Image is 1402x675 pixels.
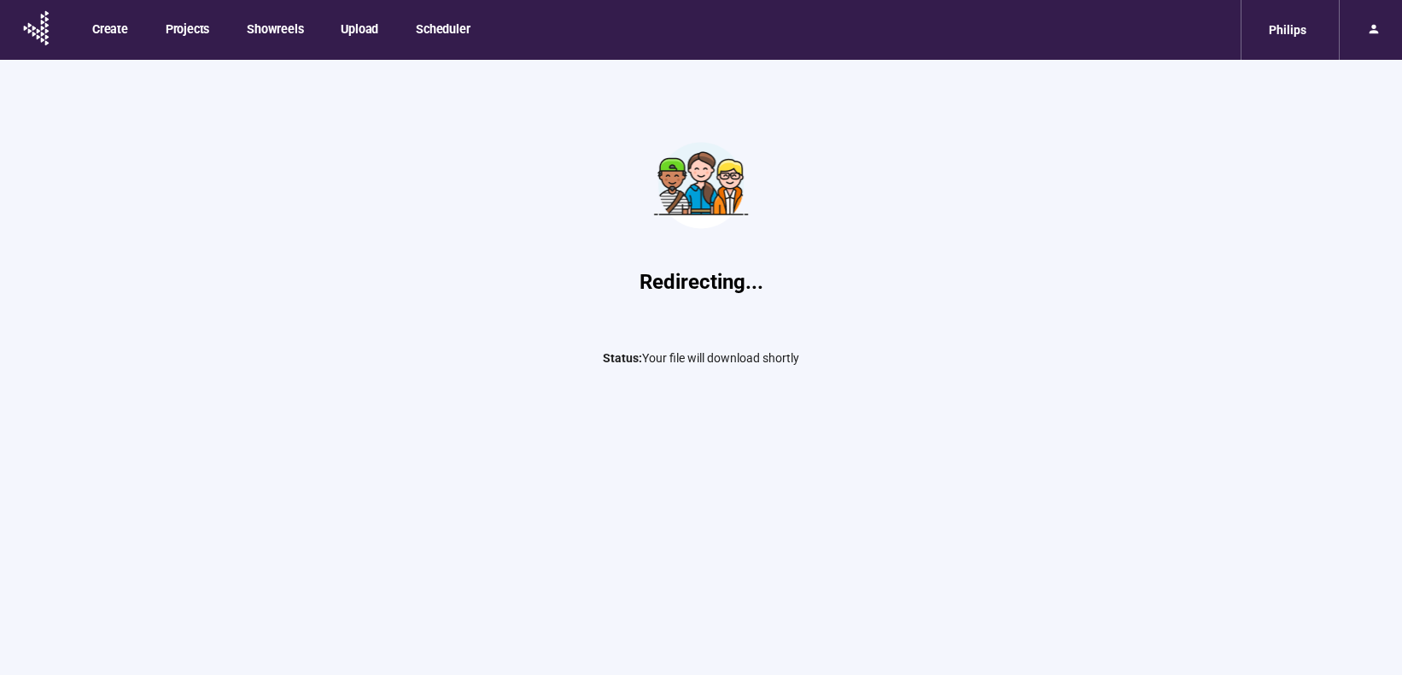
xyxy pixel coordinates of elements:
button: Create [79,10,140,46]
span: Status: [603,351,642,365]
button: Scheduler [402,10,482,46]
button: Upload [327,10,390,46]
button: Projects [152,10,221,46]
h1: Redirecting... [445,267,957,299]
div: Philips [1259,14,1317,46]
p: Your file will download shortly [445,349,957,367]
img: Teamwork [637,121,765,249]
button: Showreels [233,10,315,46]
